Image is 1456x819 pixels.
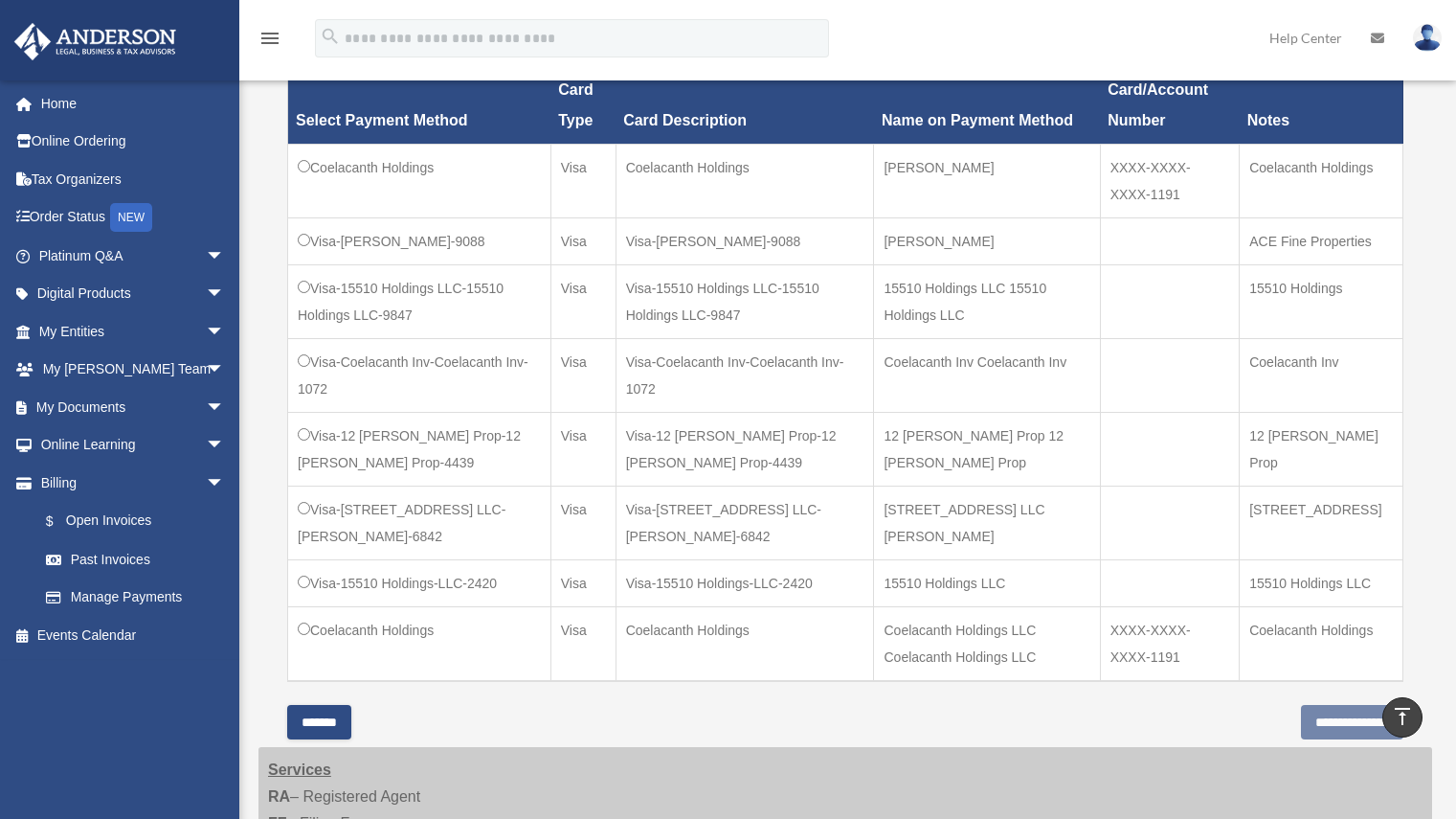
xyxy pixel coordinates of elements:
[13,312,254,351] a: My Entitiesarrow_drop_down
[1240,606,1403,681] td: Coelacanth Holdings
[616,144,874,217] td: Coelacanth Holdings
[9,23,182,60] img: Anderson Advisors Platinum Portal
[874,338,1100,412] td: Coelacanth Inv Coelacanth Inv
[1240,559,1403,606] td: 15510 Holdings LLC
[288,486,551,559] td: Visa-[STREET_ADDRESS] LLC-[PERSON_NAME]-6842
[320,26,341,47] i: search
[1240,338,1403,412] td: Coelacanth Inv
[206,388,244,427] span: arrow_drop_down
[874,412,1100,486] td: 12 [PERSON_NAME] Prop 12 [PERSON_NAME] Prop
[110,203,152,232] div: NEW
[27,502,235,541] a: $Open Invoices
[550,606,616,681] td: Visa
[616,559,874,606] td: Visa-15510 Holdings-LLC-2420
[874,559,1100,606] td: 15510 Holdings LLC
[1413,24,1442,52] img: User Pic
[56,510,66,534] span: $
[288,338,551,412] td: Visa-Coelacanth Inv-Coelacanth Inv-1072
[258,34,281,50] a: menu
[874,217,1100,264] td: [PERSON_NAME]
[616,338,874,412] td: Visa-Coelacanth Inv-Coelacanth Inv-1072
[616,66,874,144] th: Card Description
[13,464,244,502] a: Billingarrow_drop_down
[13,388,254,426] a: My Documentsarrow_drop_down
[1100,606,1240,681] td: XXXX-XXXX-XXXX-1191
[13,123,254,161] a: Online Ordering
[13,351,254,389] a: My [PERSON_NAME] Teamarrow_drop_down
[206,464,244,503] span: arrow_drop_down
[550,412,616,486] td: Visa
[616,606,874,681] td: Coelacanth Holdings
[206,275,244,314] span: arrow_drop_down
[550,144,616,217] td: Visa
[1240,412,1403,486] td: 12 [PERSON_NAME] Prop
[13,426,254,465] a: Online Learningarrow_drop_down
[550,559,616,606] td: Visa
[550,66,616,144] th: Card Type
[616,486,874,559] td: Visa-[STREET_ADDRESS] LLC-[PERSON_NAME]-6842
[1391,705,1414,728] i: vertical_align_top
[874,144,1100,217] td: [PERSON_NAME]
[550,486,616,559] td: Visa
[550,264,616,338] td: Visa
[1100,144,1240,217] td: XXXX-XXXX-XXXX-1191
[288,559,551,606] td: Visa-15510 Holdings-LLC-2420
[1240,264,1403,338] td: 15510 Holdings
[616,217,874,264] td: Visa-[PERSON_NAME]-9088
[206,237,244,276] span: arrow_drop_down
[874,66,1100,144] th: Name on Payment Method
[1100,66,1240,144] th: Card/Account Number
[288,264,551,338] td: Visa-15510 Holdings LLC-15510 Holdings LLC-9847
[206,351,244,390] span: arrow_drop_down
[258,27,281,50] i: menu
[206,312,244,352] span: arrow_drop_down
[288,217,551,264] td: Visa-[PERSON_NAME]-9088
[1382,697,1422,738] a: vertical_align_top
[288,66,551,144] th: Select Payment Method
[27,579,244,617] a: Manage Payments
[268,762,331,778] strong: Services
[206,426,244,466] span: arrow_drop_down
[874,486,1100,559] td: [STREET_ADDRESS] LLC [PERSON_NAME]
[13,275,254,313] a: Digital Productsarrow_drop_down
[268,788,290,805] strong: RA
[616,264,874,338] td: Visa-15510 Holdings LLC-15510 Holdings LLC-9847
[13,84,254,123] a: Home
[13,160,254,198] a: Tax Organizers
[550,217,616,264] td: Visa
[874,264,1100,338] td: 15510 Holdings LLC 15510 Holdings LLC
[288,144,551,217] td: Coelacanth Holdings
[616,412,874,486] td: Visa-12 [PERSON_NAME] Prop-12 [PERSON_NAME] Prop-4439
[27,540,244,579] a: Past Invoices
[288,606,551,681] td: Coelacanth Holdings
[1240,144,1403,217] td: Coelacanth Holdings
[288,412,551,486] td: Visa-12 [PERSON_NAME] Prop-12 [PERSON_NAME] Prop-4439
[550,338,616,412] td: Visa
[1240,486,1403,559] td: [STREET_ADDRESS]
[874,606,1100,681] td: Coelacanth Holdings LLC Coelacanth Holdings LLC
[1240,217,1403,264] td: ACE Fine Properties
[13,237,254,275] a: Platinum Q&Aarrow_drop_down
[13,616,254,654] a: Events Calendar
[1240,66,1403,144] th: Notes
[13,198,254,238] a: Order StatusNEW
